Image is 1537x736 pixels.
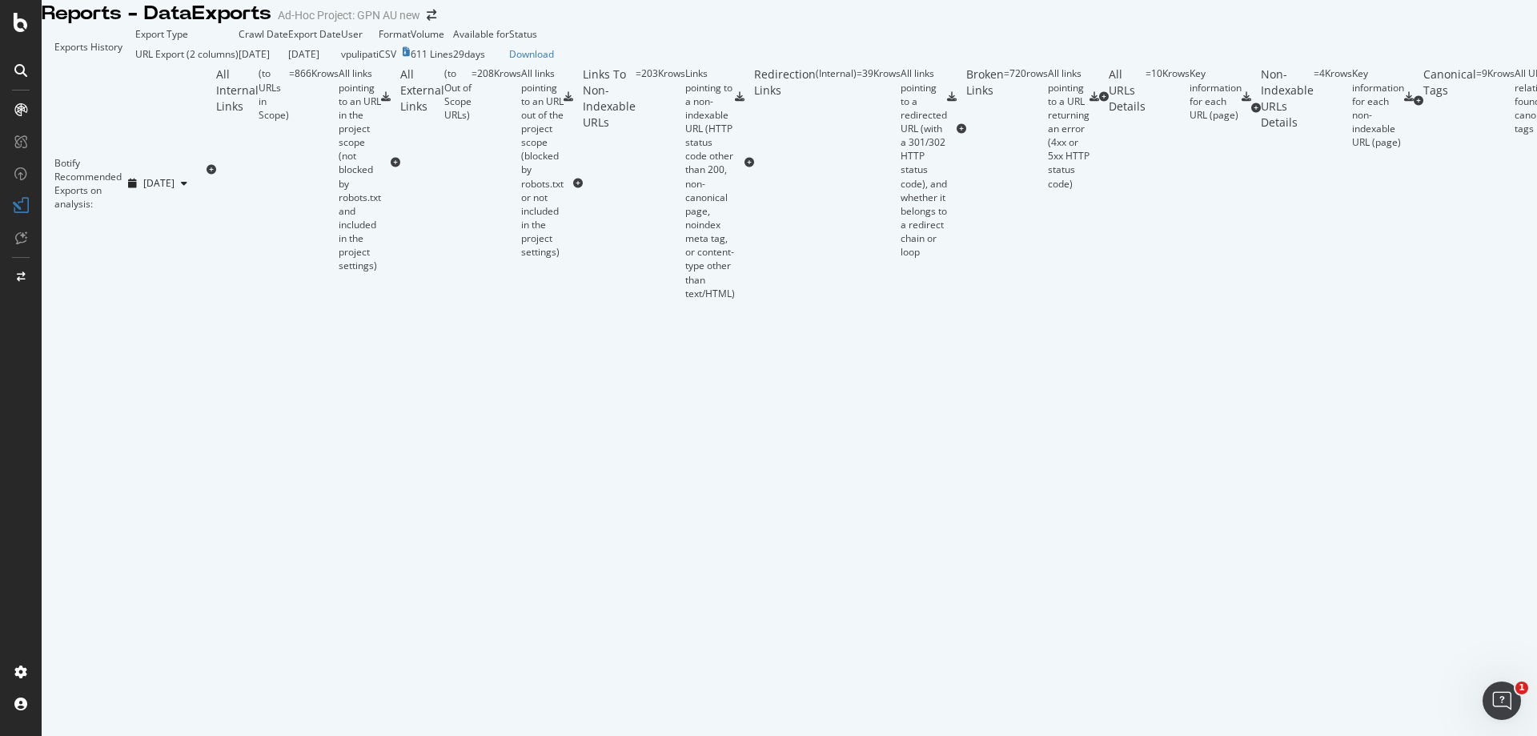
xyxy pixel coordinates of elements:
td: 29 days [453,41,509,66]
td: [DATE] [288,41,341,66]
div: csv-export [735,92,744,102]
div: = 39K rows [857,66,901,259]
div: = 208K rows [472,66,521,259]
div: = 866K rows [289,66,339,272]
div: URL Export (2 columns) [135,47,239,61]
div: Key information for each URL (page) [1190,66,1242,122]
td: Format [379,27,411,41]
div: csv-export [564,92,573,102]
td: [DATE] [239,41,288,66]
div: Exports History [54,40,122,54]
div: csv-export [1090,92,1099,102]
td: Export Type [135,27,239,41]
div: All Internal Links [216,66,259,272]
td: Crawl Date [239,27,288,41]
div: = 10K rows [1146,66,1190,127]
div: Canonical Tags [1423,66,1476,135]
div: Ad-Hoc Project: GPN AU new [278,7,420,23]
div: csv-export [381,92,391,102]
div: Key information for each non-indexable URL (page) [1352,66,1404,149]
td: Volume [411,27,453,41]
div: Botify Recommended Exports on analysis: [54,156,122,211]
td: Available for [453,27,509,41]
td: vpulipati [341,41,379,66]
div: Redirection Links [754,66,816,259]
a: Download [509,47,554,61]
div: All links pointing to an URL out of the project scope (blocked by robots.txt or not included in t... [521,66,564,259]
div: Non-Indexable URLs Details [1261,66,1314,149]
td: 611 Lines [411,41,453,66]
div: arrow-right-arrow-left [427,10,436,21]
div: = 4K rows [1314,66,1352,149]
div: = 203K rows [636,66,685,300]
div: = 9K rows [1476,66,1515,135]
td: User [341,27,379,41]
div: ( Internal ) [816,66,857,259]
div: Links pointing to a non-indexable URL (HTTP status code other than 200, non-canonical page, noind... [685,66,735,300]
div: csv-export [947,92,957,102]
span: 2025 Sep. 9th [143,176,175,190]
div: Links To Non-Indexable URLs [583,66,636,300]
span: 1 [1515,682,1528,694]
iframe: Intercom live chat [1483,682,1521,720]
div: ( to URLs in Scope ) [259,66,289,272]
div: = 720 rows [1004,66,1048,190]
div: ( to Out of Scope URLs ) [444,66,472,259]
div: All External Links [400,66,444,259]
div: All URLs Details [1109,66,1146,127]
div: All links pointing to a URL returning an error (4xx or 5xx HTTP status code) [1048,66,1090,190]
div: All links pointing to a redirected URL (with a 301/302 HTTP status code), and whether it belongs ... [901,66,947,259]
div: csv-export [1404,92,1414,102]
div: CSV [379,47,396,61]
td: Status [509,27,554,41]
td: Export Date [288,27,341,41]
div: All links pointing to an URL in the project scope (not blocked by robots.txt and included in the ... [339,66,381,272]
button: [DATE] [122,171,194,196]
div: csv-export [1242,92,1251,102]
div: Broken Links [966,66,1004,190]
